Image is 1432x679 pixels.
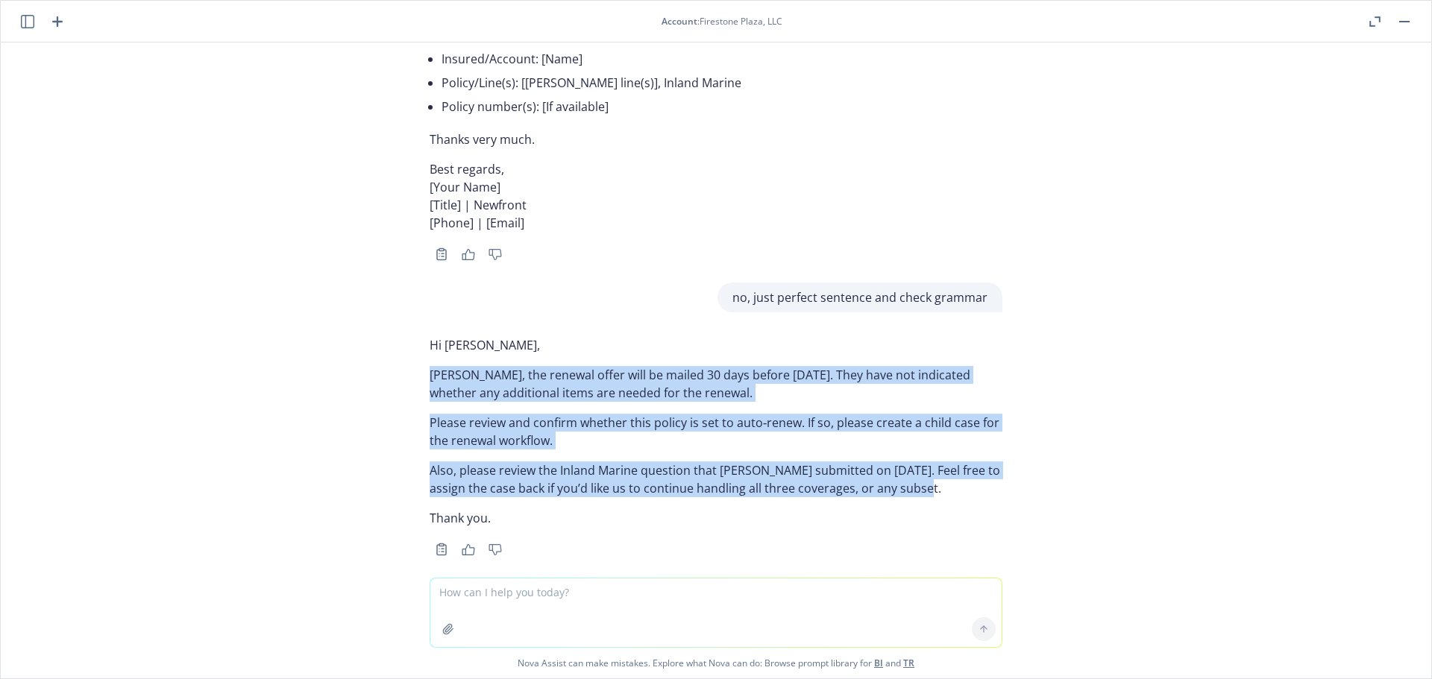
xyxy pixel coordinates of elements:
[442,95,1002,119] li: Policy number(s): [If available]
[435,247,448,261] svg: Copy to clipboard
[430,366,1002,402] p: [PERSON_NAME], the renewal offer will be mailed 30 days before [DATE]. They have not indicated wh...
[7,648,1425,678] span: Nova Assist can make mistakes. Explore what Nova can do: Browse prompt library for and
[662,15,697,28] span: Account
[903,657,914,669] a: TR
[662,15,782,28] div: : Firestone Plaza, LLC
[430,336,1002,354] p: Hi [PERSON_NAME],
[483,539,507,560] button: Thumbs down
[430,509,1002,527] p: Thank you.
[732,288,987,306] p: no, just perfect sentence and check grammar
[483,244,507,265] button: Thumbs down
[430,160,1002,232] p: Best regards, [Your Name] [Title] | Newfront [Phone] | [Email]
[430,461,1002,497] p: Also, please review the Inland Marine question that [PERSON_NAME] submitted on [DATE]. Feel free ...
[430,414,1002,449] p: Please review and confirm whether this policy is set to auto‑renew. If so, please create a child ...
[435,543,448,556] svg: Copy to clipboard
[442,47,1002,71] li: Insured/Account: [Name]
[442,71,1002,95] li: Policy/Line(s): [[PERSON_NAME] line(s)], Inland Marine
[874,657,883,669] a: BI
[430,130,1002,148] p: Thanks very much.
